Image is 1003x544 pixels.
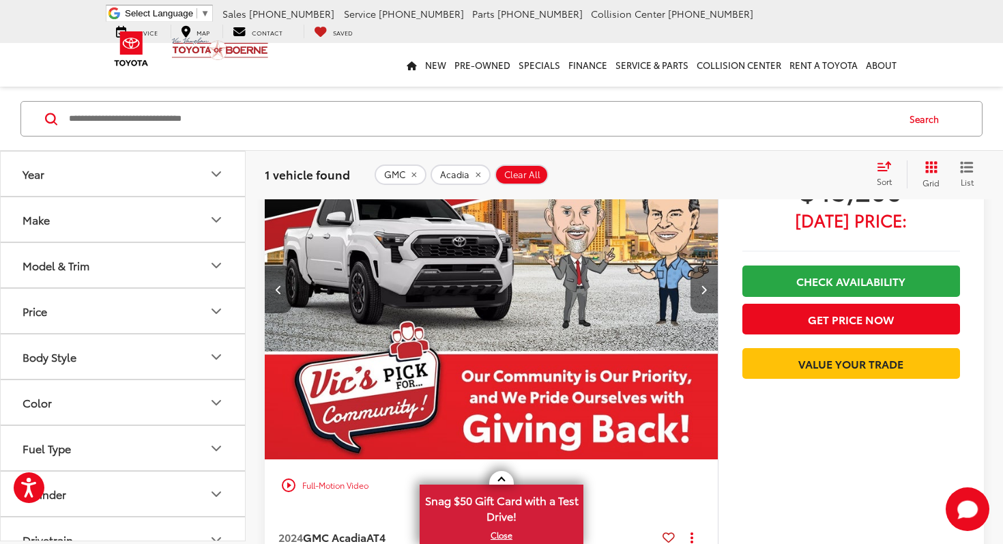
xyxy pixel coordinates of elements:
span: Grid [922,176,940,188]
span: Sort [877,175,892,187]
span: GMC [384,169,405,180]
a: Specials [514,43,564,87]
svg: Start Chat [946,487,989,531]
button: CylinderCylinder [1,472,246,516]
a: Service & Parts: Opens in a new tab [611,43,693,87]
span: Acadia [440,169,469,180]
button: MakeMake [1,197,246,242]
a: About [862,43,901,87]
button: YearYear [1,152,246,196]
button: List View [950,160,984,188]
span: Snag $50 Gift Card with a Test Drive! [421,486,582,528]
span: Saved [333,28,353,37]
span: List [960,175,974,187]
div: Body Style [208,348,224,364]
button: Toggle Chat Window [946,487,989,531]
span: $45,200 [742,172,960,206]
a: Home [403,43,421,87]
span: Select Language [125,8,193,18]
a: My Saved Vehicles [304,25,363,38]
span: Sales [222,7,246,20]
button: Next image [691,266,718,313]
a: 2024 GMC Acadia AT42024 GMC Acadia AT42024 GMC Acadia AT42024 GMC Acadia AT4 [265,119,720,459]
img: Toyota [106,27,157,71]
img: 2024 GMC Acadia AT4 [265,119,720,460]
button: Select sort value [870,160,907,188]
a: Contact [222,25,293,38]
span: [DATE] Price: [742,213,960,227]
img: Vic Vaughan Toyota of Boerne [171,37,269,61]
a: Service [106,25,168,38]
a: Pre-Owned [450,43,514,87]
button: Model & TrimModel & Trim [1,243,246,287]
a: Value Your Trade [742,348,960,379]
button: remove Acadia [431,164,491,184]
div: Model & Trim [23,259,89,272]
a: Check Availability [742,266,960,296]
div: 2024 GMC Acadia AT4 4 [265,119,720,459]
div: Model & Trim [208,257,224,273]
span: 1 vehicle found [265,165,350,182]
button: Get Price Now [742,304,960,334]
span: Parts [472,7,495,20]
div: Fuel Type [23,442,71,455]
span: [PHONE_NUMBER] [497,7,583,20]
div: Make [208,211,224,227]
a: Collision Center [693,43,785,87]
span: dropdown dots [691,532,693,543]
button: PricePrice [1,289,246,333]
a: New [421,43,450,87]
a: Finance [564,43,611,87]
div: Cylinder [208,485,224,502]
button: Previous image [265,266,292,313]
div: Price [23,304,47,317]
span: [PHONE_NUMBER] [379,7,464,20]
button: Fuel TypeFuel Type [1,426,246,470]
button: Clear All [495,164,549,184]
input: Search by Make, Model, or Keyword [68,102,897,135]
div: Price [208,302,224,319]
span: [PHONE_NUMBER] [249,7,334,20]
span: Service [344,7,376,20]
div: Color [208,394,224,410]
div: Fuel Type [208,440,224,456]
div: Make [23,213,50,226]
button: Search [897,102,959,136]
span: [PHONE_NUMBER] [668,7,753,20]
div: Cylinder [23,487,66,500]
a: Rent a Toyota [785,43,862,87]
span: ▼ [201,8,209,18]
div: Body Style [23,350,76,363]
button: ColorColor [1,380,246,425]
a: Select Language​ [125,8,209,18]
button: remove GMC [375,164,426,184]
button: Body StyleBody Style [1,334,246,379]
span: Clear All [504,169,540,180]
span: Collision Center [591,7,665,20]
button: Grid View [907,160,950,188]
div: Year [23,167,44,180]
div: Year [208,165,224,182]
div: Color [23,396,52,409]
a: Map [171,25,220,38]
